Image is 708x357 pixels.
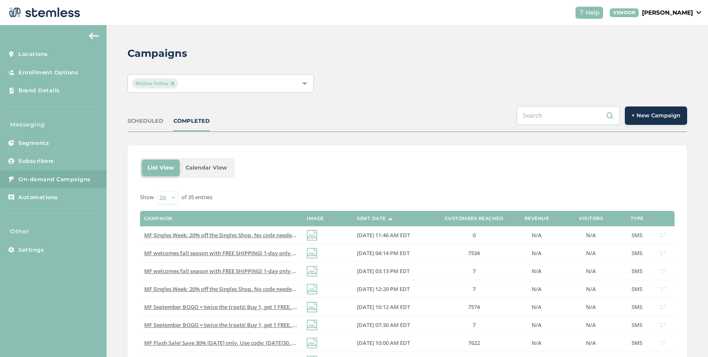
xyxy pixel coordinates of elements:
img: icon-close-accent-8a337256.svg [171,81,175,86]
label: SMS [629,232,645,239]
span: 7622 [468,339,480,347]
div: COMPLETED [173,117,210,125]
span: N/A [586,303,596,311]
label: 09/23/2025 04:14 PM EDT [357,250,428,257]
span: N/A [532,231,542,239]
span: N/A [586,267,596,275]
span: 7 [473,285,476,293]
span: [DATE] 12:20 PM EDT [357,285,410,293]
label: Type [631,216,644,221]
img: icon-img-d887fa0c.svg [307,230,317,241]
div: SCHEDULED [127,117,163,125]
img: icon-sort-1e1d7615.svg [388,218,392,220]
span: N/A [586,285,596,293]
img: icon-img-d887fa0c.svg [307,320,317,330]
label: N/A [520,232,553,239]
span: Help [586,8,600,17]
label: N/A [562,304,620,311]
input: Search [517,106,620,125]
img: icon-arrow-back-accent-c549486e.svg [89,33,99,39]
label: Visitors [579,216,603,221]
label: 7 [436,286,512,293]
label: Campaign [144,216,173,221]
label: Sent Date [357,216,386,221]
span: [DATE] 10:00 AM EDT [357,339,410,347]
label: 7534 [436,250,512,257]
span: 0 [473,231,476,239]
label: 09/23/2025 12:20 PM EDT [357,286,428,293]
label: Show [140,193,154,202]
label: Revenue [525,216,549,221]
span: SMS [632,267,642,275]
span: N/A [586,321,596,329]
label: Image [307,216,324,221]
span: N/A [586,231,596,239]
span: MF Singles Week: 20% off the Singles Shop. No code needed, ends [DATE]. Tap link below to order! ... [144,231,446,239]
span: N/A [532,267,542,275]
span: MF Flash Sale! Save 30% [DATE] only. Use code: [DATE]30. Ends [DATE] 10am EST. Shop now! Reply EN... [144,339,430,347]
span: Settings [18,246,44,254]
label: SMS [629,304,645,311]
span: [DATE] 03:13 PM EDT [357,267,410,275]
img: icon-help-white-03924b79.svg [579,10,584,15]
label: 7 [436,268,512,275]
div: Chat Widget [666,317,708,357]
label: N/A [562,339,620,347]
label: 7574 [436,304,512,311]
span: Subscribers [18,157,54,165]
span: 7 [473,321,476,329]
span: Segments [18,139,49,147]
span: 7534 [468,249,480,257]
span: On-demand Campaigns [18,175,91,184]
span: SMS [632,321,642,329]
span: N/A [586,249,596,257]
li: Calendar View [180,160,233,176]
button: + New Campaign [625,106,687,125]
label: 09/25/2025 11:46 AM EDT [357,232,428,239]
span: MF welcomes fall season with FREE SHIPPING! 1-day only ends 9/24. CODE: FREEFALL25 Order online @... [144,267,489,275]
span: N/A [532,321,542,329]
h2: Campaigns [127,46,187,61]
span: 7 [473,267,476,275]
label: of 35 entries [181,193,212,202]
label: MF welcomes fall season with FREE SHIPPING! 1-day only ends 9/24. CODE: FREEFALL25 Order online @... [144,250,298,257]
label: N/A [520,322,553,329]
img: icon_down-arrow-small-66adaf34.svg [696,11,701,14]
span: MF September BOGO = twice the treats! Buy 1, get 1 FREE. Ends 9/22. Use code: BOGOSEP. Order befo... [144,303,480,311]
label: MF Singles Week: 20% off the Singles Shop. No code needed, ends Sept 29. Tap link below to order!... [144,286,298,293]
span: Automations [18,193,58,202]
span: 7574 [468,303,480,311]
label: MF Flash Sale! Save 30% today only. Use code: SATURDAY30. Ends 9/7 @ 10am EST. Shop now! Reply EN... [144,339,298,347]
label: SMS [629,339,645,347]
label: N/A [520,250,553,257]
span: Locations [18,50,48,58]
span: [DATE] 04:14 PM EDT [357,249,410,257]
label: Customers Reached [445,216,504,221]
label: 09/19/2025 10:12 AM EDT [357,304,428,311]
label: N/A [520,304,553,311]
label: N/A [520,286,553,293]
label: SMS [629,322,645,329]
label: N/A [520,268,553,275]
span: MF September BOGO = twice the treats! Buy 1, get 1 FREE. Ends 9/22. Use code: BOGOSEP. Order befo... [144,321,480,329]
label: 09/06/2025 10:00 AM EDT [357,339,428,347]
img: icon-img-d887fa0c.svg [307,284,317,294]
label: SMS [629,268,645,275]
span: Enrollment Options [18,68,78,77]
label: 09/19/2025 07:30 AM EDT [357,322,428,329]
label: 7622 [436,339,512,347]
span: N/A [532,285,542,293]
label: MF welcomes fall season with FREE SHIPPING! 1-day only ends 9/24. CODE: FREEFALL25 Order online @... [144,268,298,275]
img: icon-img-d887fa0c.svg [307,338,317,348]
label: SMS [629,250,645,257]
img: icon-img-d887fa0c.svg [307,266,317,276]
label: N/A [562,232,620,239]
span: SMS [632,339,642,347]
li: List View [142,160,180,176]
label: SMS [629,286,645,293]
span: [DATE] 11:46 AM EDT [357,231,410,239]
img: icon-img-d887fa0c.svg [307,248,317,258]
img: logo-dark-0685b13c.svg [7,4,80,21]
span: [DATE] 10:12 AM EDT [357,303,410,311]
span: SMS [632,285,642,293]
